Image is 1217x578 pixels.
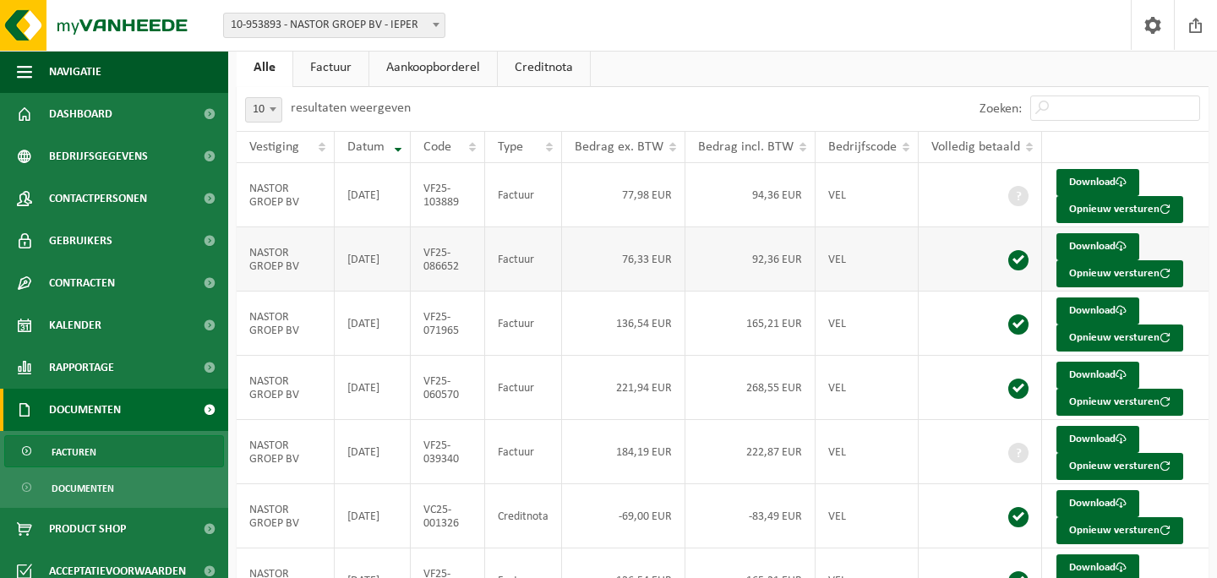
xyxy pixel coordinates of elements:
span: Kalender [49,304,101,346]
td: VEL [816,292,919,356]
button: Opnieuw versturen [1056,196,1183,223]
td: 76,33 EUR [562,227,685,292]
span: Datum [347,140,385,154]
td: NASTOR GROEP BV [237,356,335,420]
span: 10-953893 - NASTOR GROEP BV - IEPER [223,13,445,38]
button: Opnieuw versturen [1056,389,1183,416]
td: 268,55 EUR [685,356,816,420]
td: Factuur [485,356,562,420]
span: Documenten [52,472,114,504]
span: 10 [246,98,281,122]
span: Code [423,140,451,154]
a: Download [1056,169,1139,196]
td: VEL [816,227,919,292]
span: Bedrag ex. BTW [575,140,663,154]
td: VC25-001326 [411,484,485,548]
button: Opnieuw versturen [1056,453,1183,480]
span: Contracten [49,262,115,304]
td: VEL [816,484,919,548]
a: Facturen [4,435,224,467]
span: Type [498,140,523,154]
button: Opnieuw versturen [1056,260,1183,287]
td: VF25-071965 [411,292,485,356]
td: [DATE] [335,227,411,292]
span: Volledig betaald [931,140,1020,154]
span: Bedrijfsgegevens [49,135,148,177]
td: -69,00 EUR [562,484,685,548]
span: 10 [245,97,282,123]
td: VF25-086652 [411,227,485,292]
td: 165,21 EUR [685,292,816,356]
td: [DATE] [335,484,411,548]
label: Zoeken: [980,102,1022,116]
td: Factuur [485,292,562,356]
td: 221,94 EUR [562,356,685,420]
td: Creditnota [485,484,562,548]
td: VF25-060570 [411,356,485,420]
a: Aankoopborderel [369,48,497,87]
span: Gebruikers [49,220,112,262]
a: Download [1056,297,1139,324]
td: VF25-103889 [411,163,485,227]
a: Factuur [293,48,368,87]
td: VEL [816,356,919,420]
td: VEL [816,420,919,484]
span: Bedrag incl. BTW [698,140,794,154]
a: Documenten [4,472,224,504]
a: Alle [237,48,292,87]
span: Navigatie [49,51,101,93]
a: Download [1056,362,1139,389]
td: NASTOR GROEP BV [237,420,335,484]
td: 92,36 EUR [685,227,816,292]
span: Facturen [52,436,96,468]
td: 77,98 EUR [562,163,685,227]
td: VEL [816,163,919,227]
span: 10-953893 - NASTOR GROEP BV - IEPER [224,14,445,37]
td: 94,36 EUR [685,163,816,227]
span: Documenten [49,389,121,431]
button: Opnieuw versturen [1056,517,1183,544]
a: Download [1056,426,1139,453]
td: VF25-039340 [411,420,485,484]
td: [DATE] [335,356,411,420]
td: NASTOR GROEP BV [237,227,335,292]
span: Rapportage [49,346,114,389]
td: Factuur [485,227,562,292]
span: Contactpersonen [49,177,147,220]
td: 222,87 EUR [685,420,816,484]
td: [DATE] [335,163,411,227]
td: Factuur [485,163,562,227]
span: Bedrijfscode [828,140,897,154]
td: 184,19 EUR [562,420,685,484]
span: Dashboard [49,93,112,135]
a: Download [1056,233,1139,260]
button: Opnieuw versturen [1056,324,1183,352]
label: resultaten weergeven [291,101,411,115]
a: Creditnota [498,48,590,87]
td: NASTOR GROEP BV [237,484,335,548]
td: Factuur [485,420,562,484]
td: NASTOR GROEP BV [237,292,335,356]
span: Product Shop [49,508,126,550]
td: [DATE] [335,292,411,356]
td: 136,54 EUR [562,292,685,356]
td: NASTOR GROEP BV [237,163,335,227]
td: -83,49 EUR [685,484,816,548]
span: Vestiging [249,140,299,154]
td: [DATE] [335,420,411,484]
a: Download [1056,490,1139,517]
